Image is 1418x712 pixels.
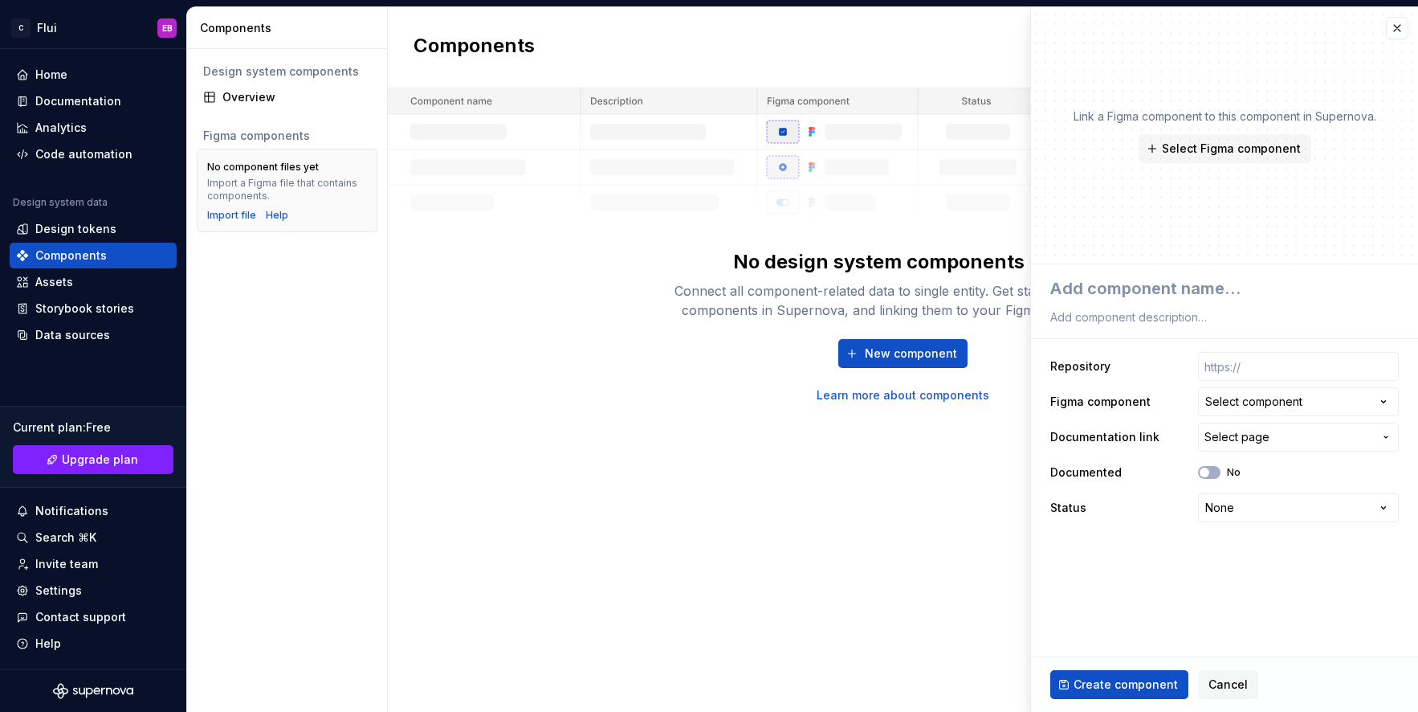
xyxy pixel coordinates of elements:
[207,161,319,174] div: No component files yet
[35,67,67,83] div: Home
[203,128,371,144] div: Figma components
[3,10,183,45] button: CFluiEB
[10,322,177,348] a: Data sources
[1205,394,1302,410] div: Select component
[35,636,61,652] div: Help
[35,556,98,572] div: Invite team
[1198,352,1399,381] input: https://
[10,296,177,321] a: Storybook stories
[37,20,57,36] div: Flui
[10,243,177,268] a: Components
[35,327,110,343] div: Data sources
[35,609,126,625] div: Contact support
[62,452,138,468] span: Upgrade plan
[865,346,957,362] span: New component
[10,216,177,242] a: Design tokens
[35,530,96,546] div: Search ⌘K
[1050,464,1122,481] label: Documented
[1074,108,1376,125] p: Link a Figma component to this component in Supernova.
[10,551,177,577] a: Invite team
[207,209,256,222] button: Import file
[1050,500,1086,516] label: Status
[10,604,177,630] button: Contact support
[200,20,381,36] div: Components
[35,146,132,162] div: Code automation
[35,503,108,519] div: Notifications
[1227,466,1241,479] label: No
[1050,358,1110,374] label: Repository
[10,141,177,167] a: Code automation
[197,84,377,110] a: Overview
[1208,677,1248,693] span: Cancel
[266,209,288,222] a: Help
[1050,670,1188,699] button: Create component
[10,269,177,295] a: Assets
[53,683,133,699] svg: Supernova Logo
[1204,429,1269,445] span: Select page
[35,583,82,599] div: Settings
[646,281,1160,320] div: Connect all component-related data to single entity. Get started by creating components in Supern...
[1139,134,1311,163] button: Select Figma component
[13,419,173,436] div: Current plan : Free
[838,339,968,368] button: New component
[203,63,371,80] div: Design system components
[35,221,116,237] div: Design tokens
[35,93,121,109] div: Documentation
[10,115,177,141] a: Analytics
[35,248,107,264] div: Components
[1198,670,1258,699] button: Cancel
[10,498,177,524] button: Notifications
[10,525,177,550] button: Search ⌘K
[13,445,173,474] a: Upgrade plan
[35,120,87,136] div: Analytics
[1050,429,1159,445] label: Documentation link
[11,18,31,38] div: C
[10,631,177,657] button: Help
[13,196,108,209] div: Design system data
[733,249,1074,275] div: No design system components - yet
[414,33,535,62] h2: Components
[222,89,371,105] div: Overview
[1198,423,1399,452] button: Select page
[35,274,73,290] div: Assets
[10,62,177,88] a: Home
[1050,394,1151,410] label: Figma component
[207,177,367,203] div: Import a Figma file that contains components.
[10,88,177,114] a: Documentation
[10,578,177,604] a: Settings
[1162,141,1301,157] span: Select Figma component
[162,22,173,35] div: EB
[1198,387,1399,416] button: Select component
[1074,677,1178,693] span: Create component
[35,301,134,317] div: Storybook stories
[817,387,989,403] a: Learn more about components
